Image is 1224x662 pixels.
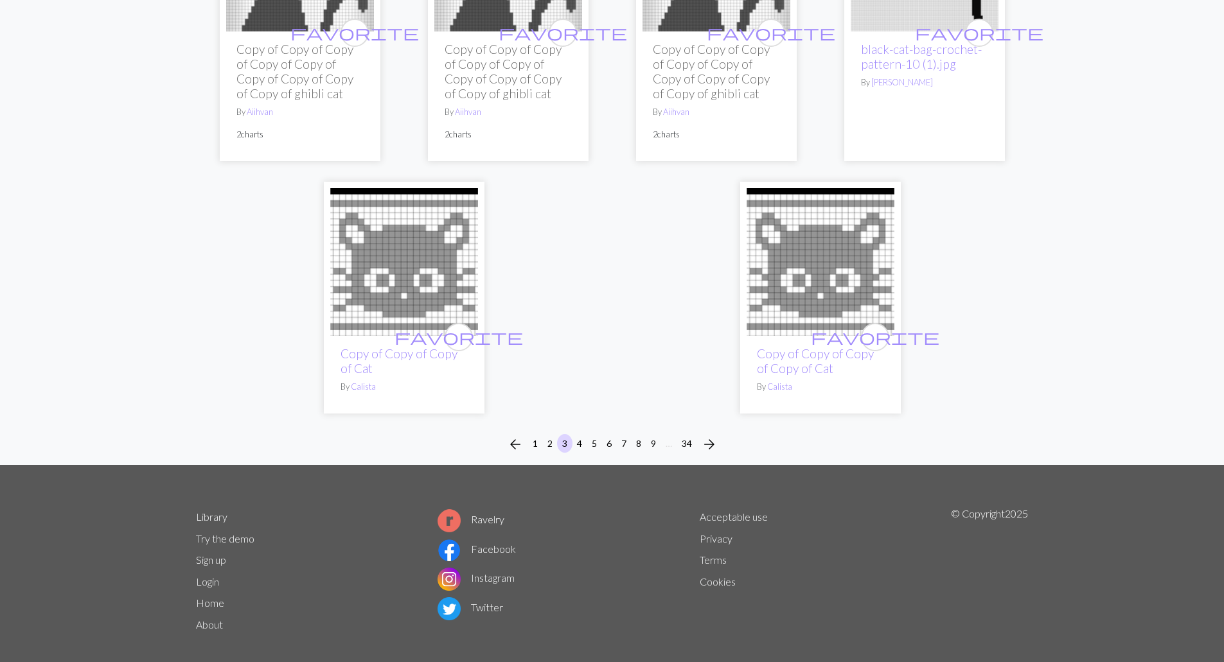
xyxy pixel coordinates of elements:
p: 2 charts [236,128,364,141]
a: Calista [767,381,792,392]
a: Try the demo [196,532,254,544]
button: favourite [757,19,785,47]
a: Acceptable use [700,510,768,523]
span: favorite [499,22,627,42]
i: favourite [707,20,835,46]
a: Home [196,597,224,609]
p: © Copyright 2025 [951,506,1028,636]
button: favourite [549,19,577,47]
a: Cat [747,254,894,266]
i: Previous [508,437,523,452]
h2: Copy of Copy of Copy of Copy of Copy of Copy of Copy of Copy of Copy of ghibli cat [445,42,572,101]
i: favourite [811,324,939,350]
a: Instagram [438,571,515,584]
h2: Copy of Copy of Copy of Copy of Copy of Copy of Copy of Copy of Copy of ghibli cat [653,42,780,101]
span: favorite [290,22,419,42]
a: Library [196,510,227,523]
button: favourite [445,323,473,351]
button: 34 [677,434,697,453]
i: favourite [290,20,419,46]
button: favourite [965,19,993,47]
p: By [757,381,884,393]
i: Next [702,437,717,452]
a: About [196,618,223,631]
p: By [236,106,364,118]
a: Copy of Copy of Copy of Copy of Cat [757,346,874,376]
a: black-cat-bag-crochet-pattern-10 (1).jpg [861,42,982,71]
p: 2 charts [445,128,572,141]
a: [PERSON_NAME] [871,77,933,87]
i: favourite [915,20,1043,46]
button: 9 [646,434,661,453]
a: Privacy [700,532,732,544]
img: Instagram logo [438,568,461,591]
h2: Copy of Copy of Copy of Copy of Copy of Copy of Copy of Copy of Copy of ghibli cat [236,42,364,101]
p: By [861,76,988,89]
p: By [653,106,780,118]
span: favorite [811,327,939,347]
span: arrow_forward [702,435,717,453]
button: 1 [528,434,543,453]
nav: Page navigation [502,434,722,455]
i: favourite [395,324,523,350]
a: Aiihvan [663,107,689,117]
a: Aiihvan [455,107,481,117]
p: By [341,381,468,393]
button: 6 [601,434,617,453]
a: Aiihvan [247,107,273,117]
button: 3 [557,434,572,453]
a: Cat [330,254,478,266]
a: Sign up [196,553,226,566]
button: favourite [341,19,369,47]
img: Twitter logo [438,597,461,620]
a: Calista [351,381,376,392]
img: Cat [330,188,478,336]
button: 7 [616,434,632,453]
i: favourite [499,20,627,46]
a: Ravelry [438,513,504,525]
button: Next [696,434,722,455]
button: 2 [542,434,558,453]
button: 4 [572,434,587,453]
a: Cookies [700,575,736,588]
p: 2 charts [653,128,780,141]
span: favorite [915,22,1043,42]
img: Facebook logo [438,539,461,562]
button: favourite [861,323,889,351]
span: favorite [395,327,523,347]
a: Copy of Copy of Copy of Cat [341,346,457,376]
a: Facebook [438,543,516,555]
button: 8 [631,434,646,453]
a: Twitter [438,601,503,613]
a: Login [196,575,219,588]
img: Ravelry logo [438,509,461,532]
button: Previous [502,434,528,455]
p: By [445,106,572,118]
span: favorite [707,22,835,42]
img: Cat [747,188,894,336]
span: arrow_back [508,435,523,453]
button: 5 [587,434,602,453]
a: Terms [700,553,727,566]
